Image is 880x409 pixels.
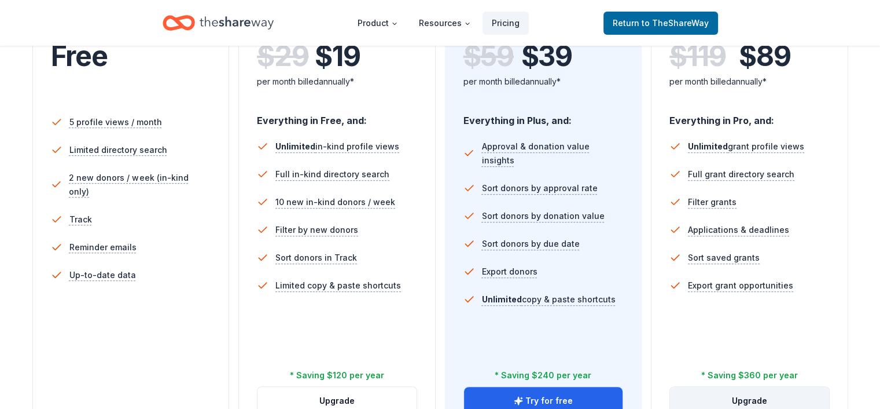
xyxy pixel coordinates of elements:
[669,75,830,89] div: per month billed annually*
[69,115,162,129] span: 5 profile views / month
[463,104,624,128] div: Everything in Plus, and:
[275,141,399,151] span: in-kind profile views
[688,195,737,209] span: Filter grants
[688,141,804,151] span: grant profile views
[275,141,315,151] span: Unlimited
[521,40,572,72] span: $ 39
[481,140,623,167] span: Approval & donation value insights
[739,40,790,72] span: $ 89
[348,12,407,35] button: Product
[348,9,529,36] nav: Main
[688,141,728,151] span: Unlimited
[69,143,167,157] span: Limited directory search
[69,268,136,282] span: Up-to-date data
[688,223,789,237] span: Applications & deadlines
[613,16,709,30] span: Return
[482,209,605,223] span: Sort donors by donation value
[275,195,395,209] span: 10 new in-kind donors / week
[275,251,357,265] span: Sort donors in Track
[463,75,624,89] div: per month billed annually*
[275,167,389,181] span: Full in-kind directory search
[410,12,480,35] button: Resources
[701,368,798,382] div: * Saving $360 per year
[482,237,580,251] span: Sort donors by due date
[495,368,591,382] div: * Saving $240 per year
[669,104,830,128] div: Everything in Pro, and:
[275,223,358,237] span: Filter by new donors
[482,294,522,304] span: Unlimited
[69,240,137,254] span: Reminder emails
[688,251,760,265] span: Sort saved grants
[482,294,616,304] span: copy & paste shortcuts
[315,40,360,72] span: $ 19
[482,265,537,279] span: Export donors
[688,279,793,293] span: Export grant opportunities
[257,104,417,128] div: Everything in Free, and:
[69,171,211,199] span: 2 new donors / week (in-kind only)
[257,75,417,89] div: per month billed annually*
[290,368,384,382] div: * Saving $120 per year
[603,12,718,35] a: Returnto TheShareWay
[275,279,401,293] span: Limited copy & paste shortcuts
[69,213,92,227] span: Track
[482,181,598,195] span: Sort donors by approval rate
[642,18,709,28] span: to TheShareWay
[51,39,108,73] span: Free
[688,167,794,181] span: Full grant directory search
[483,12,529,35] a: Pricing
[163,9,274,36] a: Home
